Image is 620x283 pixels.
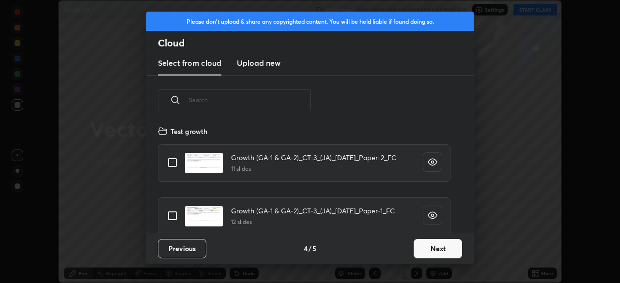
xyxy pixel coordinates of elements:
div: Please don't upload & share any copyrighted content. You will be held liable if found doing so. [146,12,474,31]
input: Search [189,79,311,120]
div: grid [146,122,462,233]
h4: Test growth [170,126,207,136]
h4: Growth (GA-1 & GA-2)_CT-3_(JA)_[DATE]_Paper-2_FC [231,152,396,163]
img: 1756274507HN2T5Q.pdf [185,206,223,227]
h5: 12 slides [231,218,395,226]
h2: Cloud [158,37,474,49]
button: Previous [158,239,206,258]
h4: 4 [304,243,308,253]
h3: Select from cloud [158,57,221,69]
h4: / [309,243,311,253]
h4: Growth (GA-1 & GA-2)_CT-3_(JA)_[DATE]_Paper-1_FC [231,206,395,216]
button: Next [414,239,462,258]
h5: 11 slides [231,164,396,173]
img: 1756274477DO2NGD.pdf [185,152,223,174]
h4: 5 [312,243,316,253]
h3: Upload new [237,57,280,69]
